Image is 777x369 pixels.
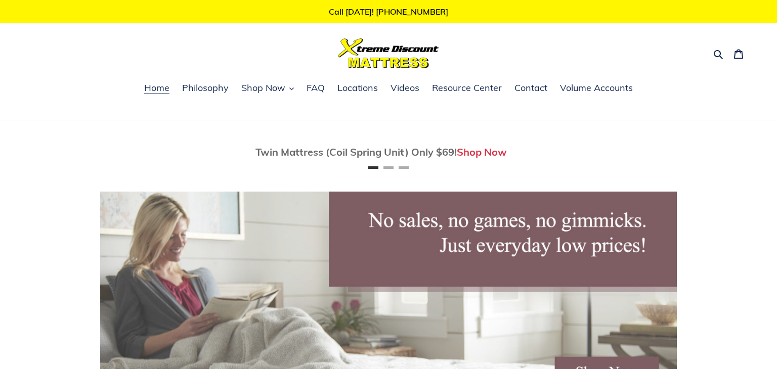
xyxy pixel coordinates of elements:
a: Locations [332,81,383,96]
a: Resource Center [427,81,507,96]
a: Shop Now [457,146,507,158]
a: Videos [385,81,424,96]
span: Volume Accounts [560,82,633,94]
button: Page 2 [383,166,394,169]
a: Volume Accounts [555,81,638,96]
span: Resource Center [432,82,502,94]
span: Shop Now [241,82,285,94]
img: Xtreme Discount Mattress [338,38,439,68]
span: Twin Mattress (Coil Spring Unit) Only $69! [255,146,457,158]
button: Page 1 [368,166,378,169]
button: Shop Now [236,81,299,96]
a: Home [139,81,175,96]
span: Contact [514,82,547,94]
span: Philosophy [182,82,229,94]
span: Videos [391,82,419,94]
button: Page 3 [399,166,409,169]
span: Locations [337,82,378,94]
a: FAQ [301,81,330,96]
span: Home [144,82,169,94]
a: Philosophy [177,81,234,96]
a: Contact [509,81,552,96]
span: FAQ [307,82,325,94]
